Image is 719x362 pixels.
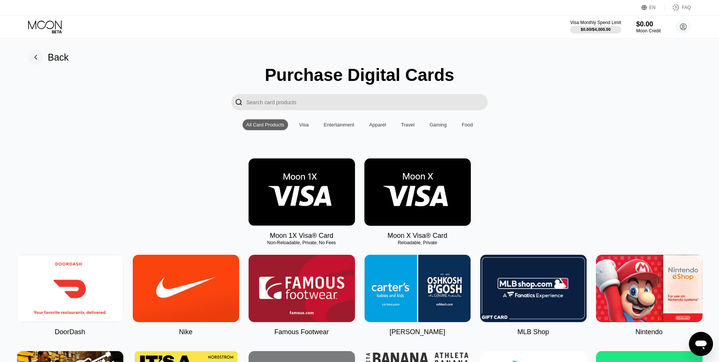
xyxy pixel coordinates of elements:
div: Moon Credit [636,28,661,33]
div: Entertainment [320,119,358,130]
div: Nike [179,328,193,336]
div: Travel [397,119,419,130]
iframe: Button to launch messaging window [689,332,713,356]
div: Gaming [429,122,447,128]
div: Travel [401,122,415,128]
div: Food [462,122,473,128]
div: Non-Reloadable, Private, No Fees [249,240,355,245]
div: Apparel [366,119,390,130]
div:  [235,98,243,106]
div: Purchase Digital Cards [265,65,454,85]
div: EN [642,4,664,11]
div: All Card Products [243,119,288,130]
div: Visa Monthly Spend Limit$0.00/$4,000.00 [570,20,621,33]
div: DoorDash [55,328,85,336]
div: Famous Footwear [274,328,329,336]
div: $0.00Moon Credit [636,20,661,33]
div: EN [649,5,656,10]
div: Moon 1X Visa® Card [270,232,333,240]
div: [PERSON_NAME] [390,328,445,336]
input: Search card products [246,94,488,110]
div: MLB Shop [517,328,549,336]
div: Gaming [426,119,451,130]
div: Reloadable, Private [364,240,471,245]
div: FAQ [682,5,691,10]
div: Nintendo [636,328,663,336]
div:  [231,94,246,110]
div: FAQ [664,4,691,11]
div: Back [48,52,69,63]
div: Moon X Visa® Card [387,232,447,240]
div: $0.00 [636,20,661,28]
div: Apparel [369,122,386,128]
div: Visa Monthly Spend Limit [570,20,621,25]
div: Visa [296,119,312,130]
div: Entertainment [324,122,354,128]
div: Back [28,50,69,65]
div: All Card Products [246,122,284,128]
div: $0.00 / $4,000.00 [581,27,611,32]
div: Visa [299,122,309,128]
div: Food [458,119,477,130]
